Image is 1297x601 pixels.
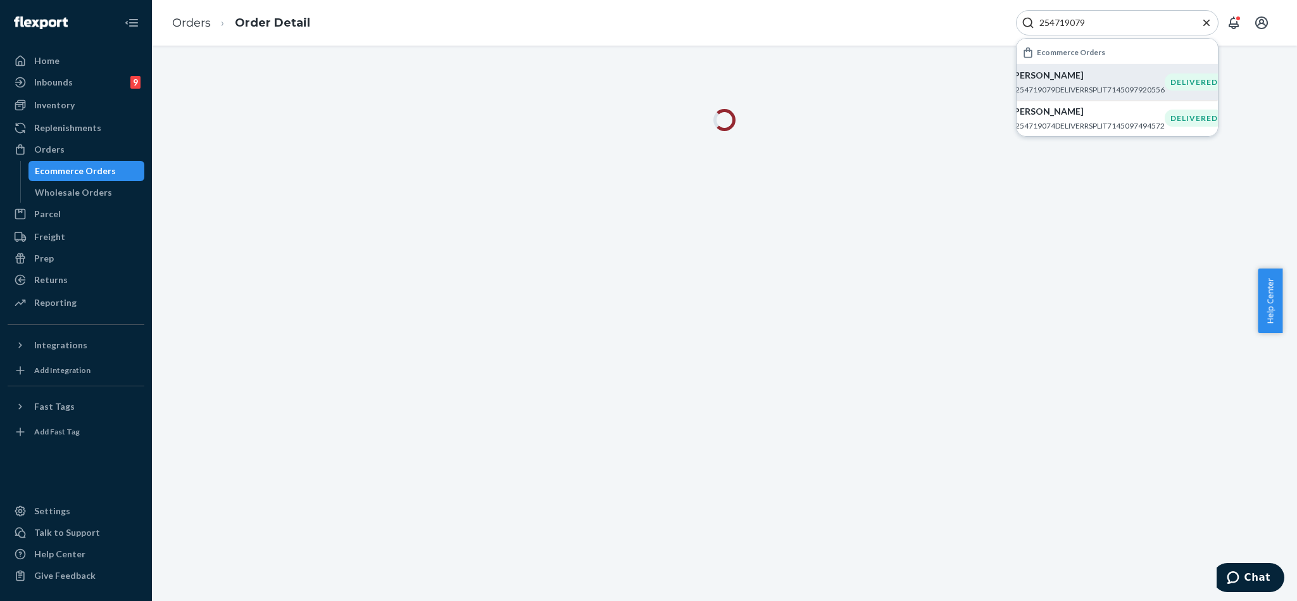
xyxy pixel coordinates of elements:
p: #254719074DELIVERRSPLIT7145097494572 [1011,120,1165,131]
img: Flexport logo [14,16,68,29]
a: Replenishments [8,118,144,138]
a: Returns [8,270,144,290]
a: Inventory [8,95,144,115]
div: Add Fast Tag [34,426,80,437]
button: Fast Tags [8,396,144,417]
div: 9 [130,76,141,89]
button: Close Navigation [119,10,144,35]
div: Inbounds [34,76,73,89]
ol: breadcrumbs [162,4,320,42]
button: Help Center [1258,269,1282,333]
div: Orders [34,143,65,156]
div: Freight [34,231,65,243]
a: Order Detail [235,16,310,30]
a: Parcel [8,204,144,224]
iframe: Opens a widget where you can chat to one of our agents [1217,563,1284,595]
div: Fast Tags [34,400,75,413]
div: Inventory [34,99,75,111]
button: Give Feedback [8,566,144,586]
p: [PERSON_NAME] [1011,105,1165,118]
div: Settings [34,505,70,517]
a: Wholesale Orders [28,182,145,203]
div: Give Feedback [34,569,96,582]
a: Orders [8,139,144,160]
div: DELIVERED [1165,73,1224,91]
button: Open account menu [1249,10,1274,35]
input: Search Input [1034,16,1190,29]
a: Home [8,51,144,71]
div: Returns [34,274,68,286]
button: Talk to Support [8,522,144,543]
svg: Search Icon [1022,16,1034,29]
div: Parcel [34,208,61,220]
a: Inbounds9 [8,72,144,92]
div: Help Center [34,548,85,560]
a: Help Center [8,544,144,564]
a: Add Fast Tag [8,422,144,442]
div: Reporting [34,296,77,309]
div: Add Integration [34,365,91,376]
p: #254719079DELIVERRSPLIT7145097920556 [1011,84,1165,95]
div: Prep [34,252,54,265]
button: Integrations [8,335,144,355]
div: Talk to Support [34,526,100,539]
a: Prep [8,248,144,269]
div: Wholesale Orders [35,186,112,199]
p: [PERSON_NAME] [1011,69,1165,82]
a: Ecommerce Orders [28,161,145,181]
div: DELIVERED [1165,110,1224,127]
div: Replenishments [34,122,101,134]
div: Integrations [34,339,87,351]
a: Add Integration [8,360,144,381]
h6: Ecommerce Orders [1037,48,1105,56]
a: Reporting [8,293,144,313]
button: Open notifications [1221,10,1246,35]
div: Home [34,54,60,67]
a: Settings [8,501,144,521]
button: Close Search [1200,16,1213,30]
a: Freight [8,227,144,247]
a: Orders [172,16,211,30]
div: Ecommerce Orders [35,165,116,177]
